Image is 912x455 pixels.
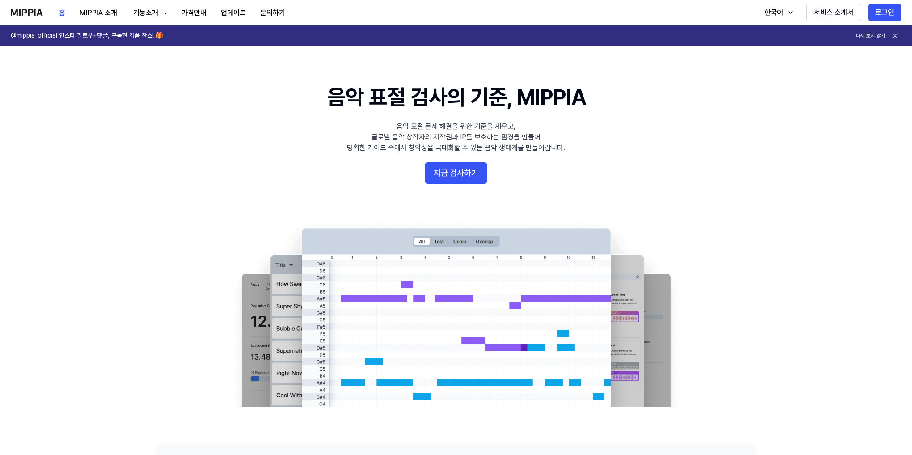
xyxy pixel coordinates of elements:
[868,4,901,21] button: 로그인
[131,8,160,18] div: 기능소개
[806,4,861,21] button: 서비스 소개서
[756,4,799,21] button: 한국어
[124,4,174,22] button: 기능소개
[763,7,785,18] div: 한국어
[174,4,214,22] button: 가격안내
[214,4,253,22] button: 업데이트
[214,0,253,25] a: 업데이트
[224,219,688,407] img: main Image
[11,9,43,16] img: logo
[52,4,72,22] button: 홈
[347,121,565,153] div: 음악 표절 문제 해결을 위한 기준을 세우고, 글로벌 음악 창작자의 저작권과 IP를 보호하는 환경을 만들어 명확한 가이드 속에서 창의성을 극대화할 수 있는 음악 생태계를 만들어...
[253,4,292,22] button: 문의하기
[856,32,885,40] button: 다시 보지 않기
[52,0,72,25] a: 홈
[425,162,487,184] button: 지금 검사하기
[327,82,585,112] h1: 음악 표절 검사의 기준, MIPPIA
[11,31,163,40] h1: @mippia_official 인스타 팔로우+댓글, 구독권 경품 찬스! 🎁
[72,4,124,22] button: MIPPIA 소개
